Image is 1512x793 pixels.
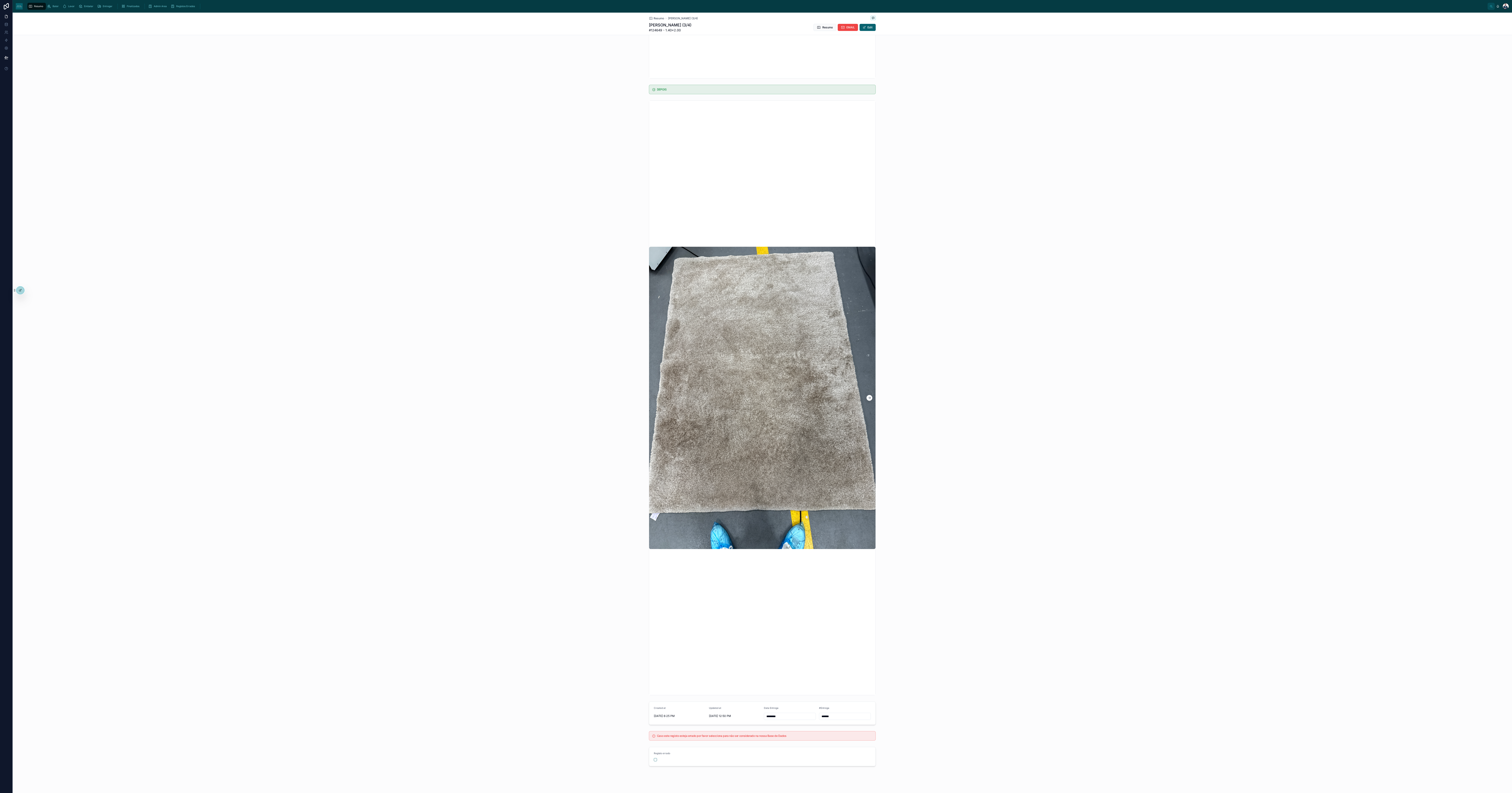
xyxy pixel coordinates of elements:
[26,2,1488,11] div: scrollable content
[154,5,167,8] span: Admin Area
[147,3,170,10] a: Admin Area
[838,24,858,31] button: EMAIL
[103,5,112,8] span: Entregar
[170,3,198,10] a: Registos Errados
[657,734,872,737] h5: Caso este registo esteja errado por favor selecciona para não ser considerado na nossa Base de Dados
[654,16,664,20] span: Resumo
[127,5,139,8] span: Finalizados
[27,3,46,10] a: Resumo
[16,3,23,9] img: App logo
[709,706,721,709] span: Updated at
[649,16,664,20] a: Resumo
[53,5,59,8] span: Bater
[120,3,142,10] a: Finalizados
[819,706,829,709] span: #Entrega
[822,25,833,29] span: Resumo
[813,24,836,31] button: Resumo
[68,5,75,8] span: Lavar
[176,5,195,8] span: Registos Errados
[649,22,691,28] h1: [PERSON_NAME] (3/4)
[77,3,96,10] a: Embalar
[84,5,93,8] span: Embalar
[654,706,666,709] span: Created at
[709,714,761,718] span: [DATE] 12:50 PM
[764,706,778,709] span: Data Entrega
[846,25,855,29] span: EMAIL
[34,5,43,8] span: Resumo
[668,16,698,20] a: [PERSON_NAME] (3/4)
[649,247,876,549] img: image.jpg
[657,88,872,91] h5: DEPOIS
[654,714,706,718] span: [DATE] 6:25 PM
[654,752,670,755] span: Registo errado
[860,24,876,31] button: Edit
[46,3,61,10] a: Bater
[96,3,115,10] a: Entregar
[61,3,77,10] a: Lavar
[649,28,691,33] span: #124649 - 1.40×2.00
